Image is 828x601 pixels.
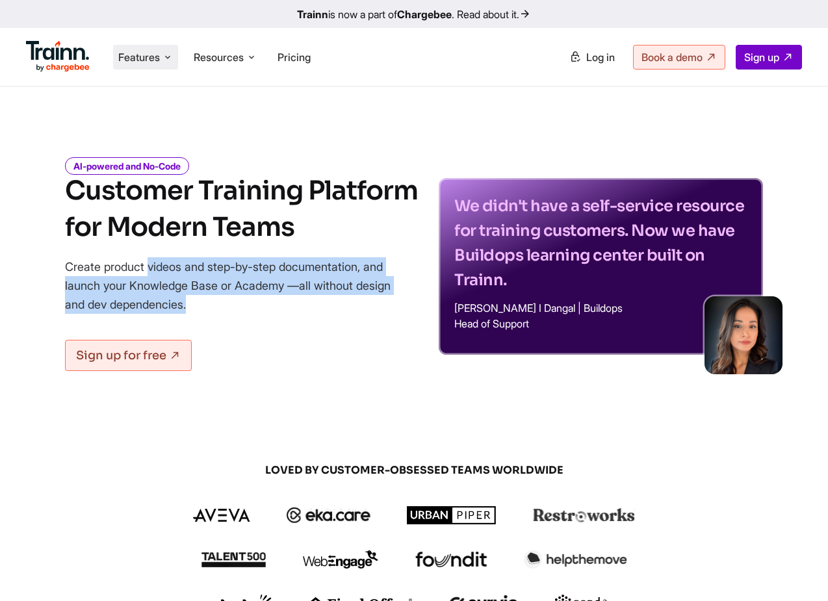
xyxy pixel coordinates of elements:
[454,303,747,313] p: [PERSON_NAME] I Dangal | Buildops
[562,45,623,69] a: Log in
[26,41,90,72] img: Trainn Logo
[287,507,371,523] img: ekacare logo
[194,50,244,64] span: Resources
[397,8,452,21] b: Chargebee
[65,173,418,246] h1: Customer Training Platform for Modern Teams
[65,157,189,175] i: AI-powered and No-Code
[533,508,635,522] img: restroworks logo
[633,45,725,70] a: Book a demo
[705,296,783,374] img: sabina-buildops.d2e8138.png
[736,45,802,70] a: Sign up
[65,257,409,314] p: Create product videos and step-by-step documentation, and launch your Knowledge Base or Academy —...
[118,50,160,64] span: Features
[763,539,828,601] iframe: Chat Widget
[407,506,497,524] img: urbanpiper logo
[586,51,615,64] span: Log in
[102,463,726,478] span: LOVED BY CUSTOMER-OBSESSED TEAMS WORLDWIDE
[641,51,703,64] span: Book a demo
[201,552,266,568] img: talent500 logo
[454,318,747,329] p: Head of Support
[454,194,747,292] p: We didn't have a self-service resource for training customers. Now we have Buildops learning cent...
[193,509,250,522] img: aveva logo
[297,8,328,21] b: Trainn
[278,51,311,64] a: Pricing
[415,552,487,567] img: foundit logo
[303,550,378,569] img: webengage logo
[65,340,192,371] a: Sign up for free
[524,550,627,569] img: helpthemove logo
[744,51,779,64] span: Sign up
